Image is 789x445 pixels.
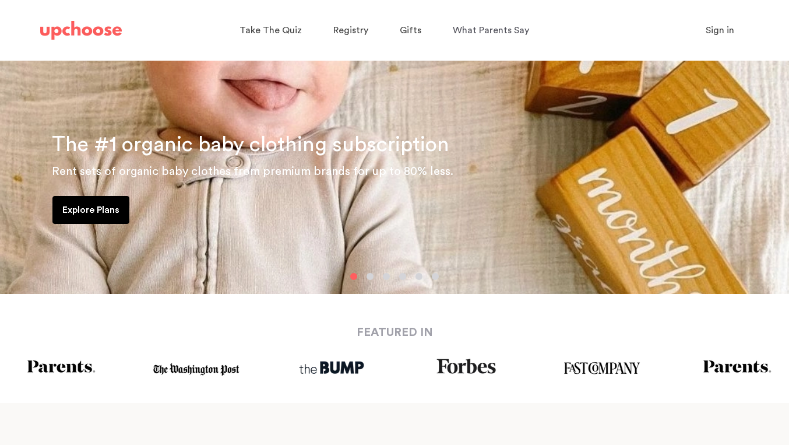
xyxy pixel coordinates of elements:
a: Explore Plans [52,196,129,224]
a: Registry [333,19,372,42]
a: Gifts [400,19,425,42]
span: Sign in [706,26,734,35]
span: Registry [333,26,368,35]
a: UpChoose [40,19,122,43]
a: Take The Quiz [239,19,305,42]
span: Gifts [400,26,421,35]
span: The #1 organic baby clothing subscription [52,134,449,155]
strong: FEATURED IN [357,327,433,338]
img: UpChoose [40,21,122,40]
a: What Parents Say [453,19,533,42]
p: Rent sets of organic baby clothes from premium brands for up to 80% less. [52,162,775,181]
p: Explore Plans [62,203,119,217]
span: Take The Quiz [239,26,302,35]
button: Sign in [691,19,749,42]
span: What Parents Say [453,26,529,35]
